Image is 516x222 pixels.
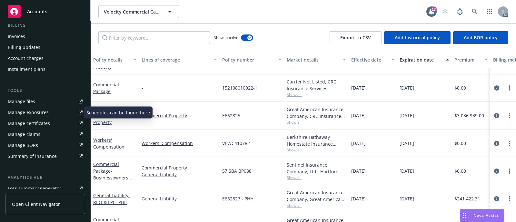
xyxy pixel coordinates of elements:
a: Loss summary generator [5,183,85,194]
span: Show all [287,92,346,97]
button: Velocity Commercial Capital [98,5,179,18]
div: Sentinel Insurance Company, Ltd., Hartford Insurance Group [287,161,346,175]
a: Commercial Property [142,112,217,119]
span: Show all [287,203,346,208]
span: [DATE] [400,112,414,119]
a: Manage exposures [5,107,85,118]
a: Commercial Property [93,106,119,125]
span: - [142,84,143,91]
button: Export to CSV [330,31,382,44]
a: Billing updates [5,42,85,53]
div: Lines of coverage [142,56,210,63]
a: Workers' Compensation [142,140,217,147]
a: Invoices [5,31,85,42]
button: Expiration date [397,52,452,67]
div: Manage certificates [8,118,50,129]
span: [DATE] [351,168,366,174]
div: Manage files [8,96,35,107]
div: Policy number [222,56,274,63]
a: General Liability [93,192,130,205]
a: circleInformation [493,195,501,203]
span: [DATE] [351,195,366,202]
a: circleInformation [493,112,501,120]
a: more [506,140,513,147]
a: Manage certificates [5,118,85,129]
span: Velocity Commercial Capital [104,8,160,15]
div: Drag to move [460,209,468,222]
span: [DATE] [351,140,366,147]
a: Installment plans [5,64,85,74]
span: Export to CSV [340,34,371,41]
span: - LPI Property [93,112,119,125]
span: Show all [287,175,346,180]
button: Market details [284,52,349,67]
span: Show all [287,147,346,153]
span: Add historical policy [395,34,440,41]
span: [DATE] [400,140,414,147]
div: Loss summary generator [8,183,61,194]
div: Great American Insurance Company, CRC Insurance Services [287,106,346,120]
a: Commercial Property [142,164,217,171]
a: Commercial Package [93,161,128,188]
a: circleInformation [493,167,501,175]
span: E662825 [222,112,240,119]
span: E662827 - PHH [222,195,253,202]
span: Add BOR policy [464,34,498,41]
div: Berkshire Hathaway Homestate Insurance Company, Berkshire Hathaway Homestate Companies (BHHC) [287,134,346,147]
div: Market details [287,56,339,63]
a: Search [468,5,481,18]
div: Manage exposures [8,107,49,118]
button: Policy details [91,52,139,67]
span: [DATE] [400,168,414,174]
span: Accounts [27,9,47,14]
a: more [506,195,513,203]
a: Summary of insurance [5,151,85,161]
a: Manage claims [5,129,85,140]
a: Manage files [5,96,85,107]
span: Nova Assist [473,213,499,218]
span: $3,036,939.00 [454,112,484,119]
input: Filter by keyword... [98,31,210,44]
a: Commercial Package [93,82,119,94]
div: Billing [5,22,85,29]
div: Great American Insurance Company, Great American Insurance Group, Steamboat Insurance Services (f... [287,189,346,203]
div: Policy details [93,56,129,63]
a: Workers' Compensation [93,137,124,150]
a: Accounts [5,3,85,21]
div: Installment plans [8,64,45,74]
button: Effective date [349,52,397,67]
button: Lines of coverage [139,52,220,67]
button: Add BOR policy [453,31,508,44]
div: Expiration date [400,56,442,63]
a: circleInformation [493,84,501,92]
span: - Businessowners Policy [93,168,132,188]
span: $0.00 [454,168,466,174]
span: [DATE] [351,84,366,91]
div: Manage claims [8,129,40,140]
div: Billing updates [8,42,40,53]
a: General Liability [142,195,217,202]
span: [DATE] [351,112,366,119]
span: Open Client Navigator [12,201,60,208]
span: $241,422.31 [454,195,480,202]
span: Show all [287,120,346,125]
div: Premium [454,56,481,63]
a: Switch app [483,5,496,18]
button: Policy number [220,52,284,67]
a: Manage BORs [5,140,85,150]
a: General Liability [142,171,217,178]
span: [DATE] [400,195,414,202]
div: Effective date [351,56,387,63]
div: Summary of insurance [8,151,57,161]
div: Manage BORs [8,140,38,150]
span: $0.00 [454,140,466,147]
span: - REO & LPI - PHH [93,192,130,205]
div: 17 [431,6,437,12]
span: Show inactive [214,35,238,40]
button: Nova Assist [460,209,504,222]
button: Premium [452,52,491,67]
span: [DATE] [400,84,414,91]
a: more [506,84,513,92]
div: Carrier Not Listed, CRC Insurance Services [287,78,346,92]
